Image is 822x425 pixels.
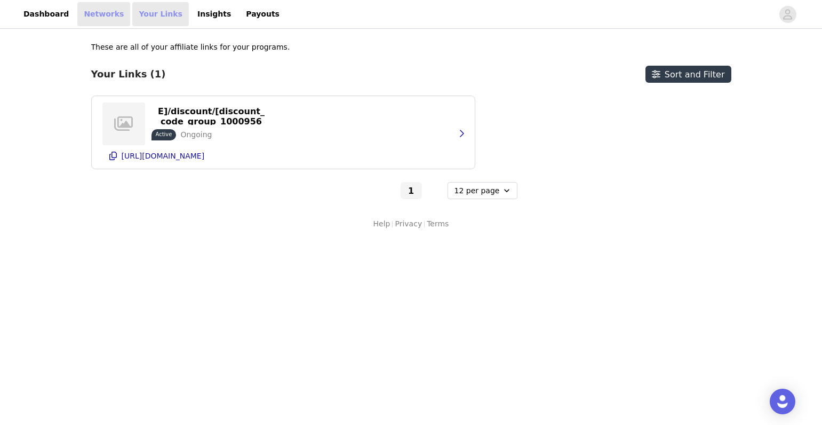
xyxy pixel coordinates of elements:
p: Active [156,130,172,138]
p: https://[DOMAIN_NAME]/discount/[discount_code_group_10009566] [158,96,265,137]
a: Payouts [240,2,286,26]
a: Insights [191,2,237,26]
button: [URL][DOMAIN_NAME] [102,147,464,164]
button: Go to next page [424,182,445,199]
button: Go To Page 1 [401,182,422,199]
button: Go to previous page [377,182,398,199]
div: Open Intercom Messenger [770,389,795,414]
a: Terms [427,218,449,230]
div: avatar [783,6,793,23]
button: https://[DOMAIN_NAME]/discount/[discount_code_group_10009566] [151,108,272,125]
a: Networks [77,2,130,26]
a: Privacy [395,218,422,230]
h3: Your Links (1) [91,68,166,80]
p: These are all of your affiliate links for your programs. [91,42,290,53]
a: Help [373,218,390,230]
a: Dashboard [17,2,75,26]
p: [URL][DOMAIN_NAME] [122,152,205,160]
button: Sort and Filter [645,66,731,83]
p: Ongoing [180,129,212,140]
a: Your Links [132,2,189,26]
